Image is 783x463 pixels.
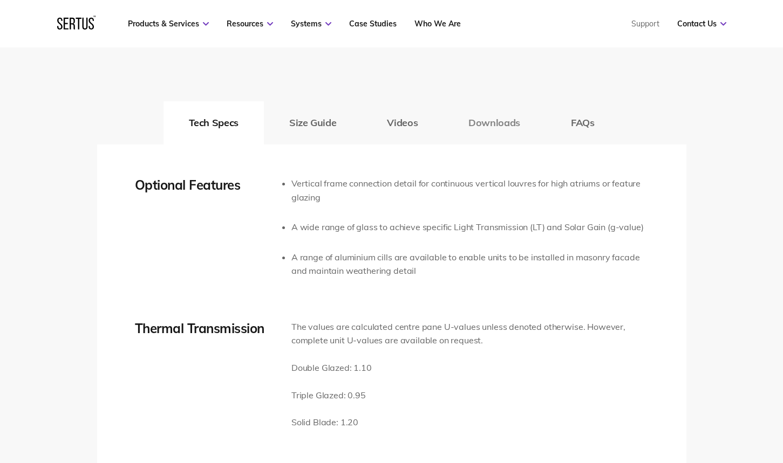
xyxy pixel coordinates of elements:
[291,19,331,29] a: Systems
[135,177,275,193] div: Optional Features
[443,101,546,144] button: Downloads
[291,389,649,403] p: Triple Glazed: 0.95
[291,251,649,278] li: A range of aluminium cills are available to enable units to be installed in masonry facade and ma...
[291,361,649,375] p: Double Glazed: 1.10
[414,19,461,29] a: Who We Are
[264,101,362,144] button: Size Guide
[291,320,649,348] p: The values are calculated centre pane U-values unless denoted otherwise. However, complete unit U...
[677,19,726,29] a: Contact Us
[589,338,783,463] iframe: Chat Widget
[349,19,397,29] a: Case Studies
[227,19,273,29] a: Resources
[135,320,275,336] div: Thermal Transmission
[546,101,620,144] button: FAQs
[631,19,659,29] a: Support
[291,177,649,204] li: Vertical frame connection detail for continuous vertical louvres for high atriums or feature glazing
[291,220,649,234] li: A wide range of glass to achieve specific Light Transmission (LT) and Solar Gain (g-value)
[128,19,209,29] a: Products & Services
[362,101,443,144] button: Videos
[291,416,649,430] p: Solid Blade: 1.20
